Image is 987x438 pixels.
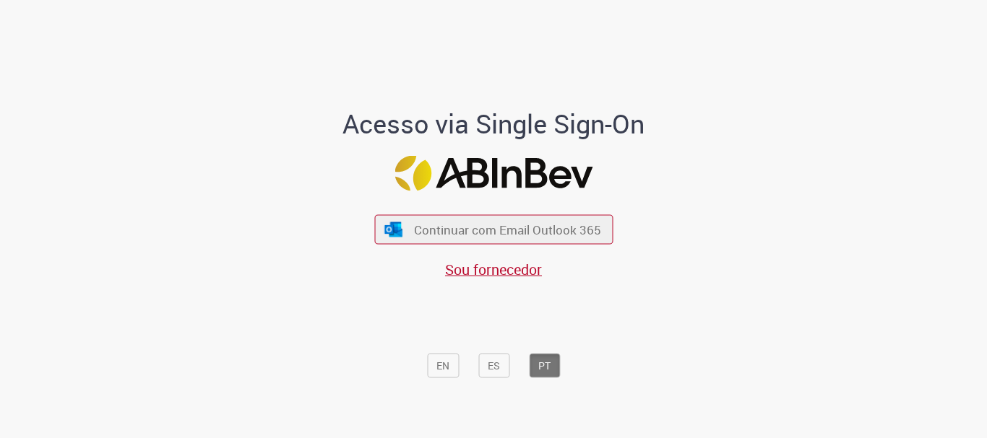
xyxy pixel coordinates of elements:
button: ícone Azure/Microsoft 360 Continuar com Email Outlook 365 [374,215,613,245]
img: Logo ABInBev [395,156,592,191]
button: EN [427,354,459,378]
button: ES [478,354,509,378]
h1: Acesso via Single Sign-On [293,110,694,139]
button: PT [529,354,560,378]
span: Continuar com Email Outlook 365 [414,222,601,238]
img: ícone Azure/Microsoft 360 [384,222,404,237]
a: Sou fornecedor [445,260,542,279]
